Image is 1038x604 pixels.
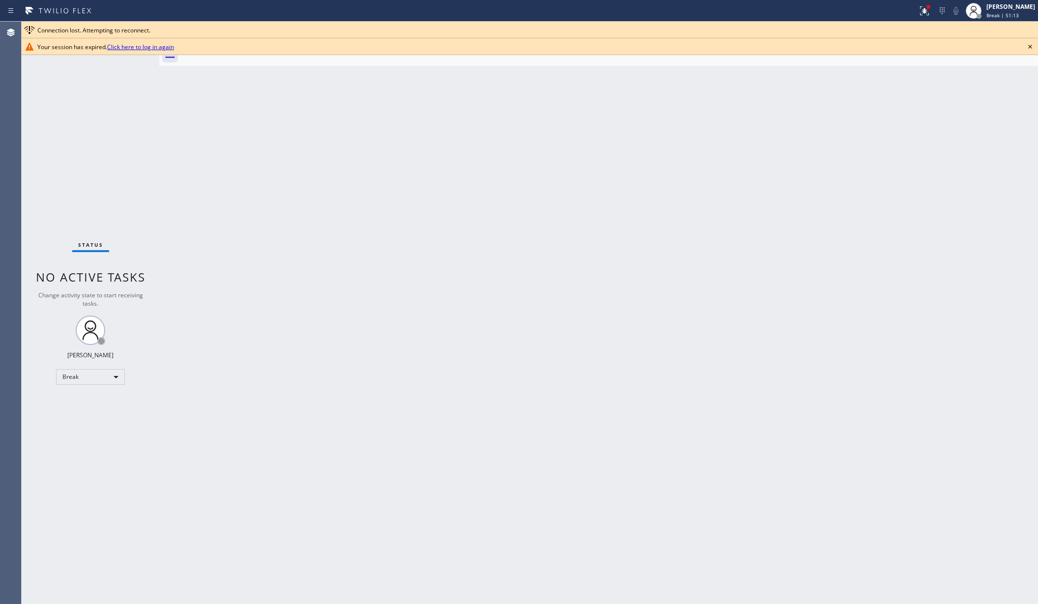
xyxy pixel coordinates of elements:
[67,351,114,359] div: [PERSON_NAME]
[78,241,103,248] span: Status
[37,26,150,34] span: Connection lost. Attempting to reconnect.
[38,291,143,308] span: Change activity state to start receiving tasks.
[986,2,1035,11] div: [PERSON_NAME]
[37,43,174,51] span: Your session has expired.
[107,43,174,51] a: Click here to log in again
[986,12,1019,19] span: Break | 51:13
[36,269,145,285] span: No active tasks
[56,369,125,385] div: Break
[949,4,963,18] button: Mute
